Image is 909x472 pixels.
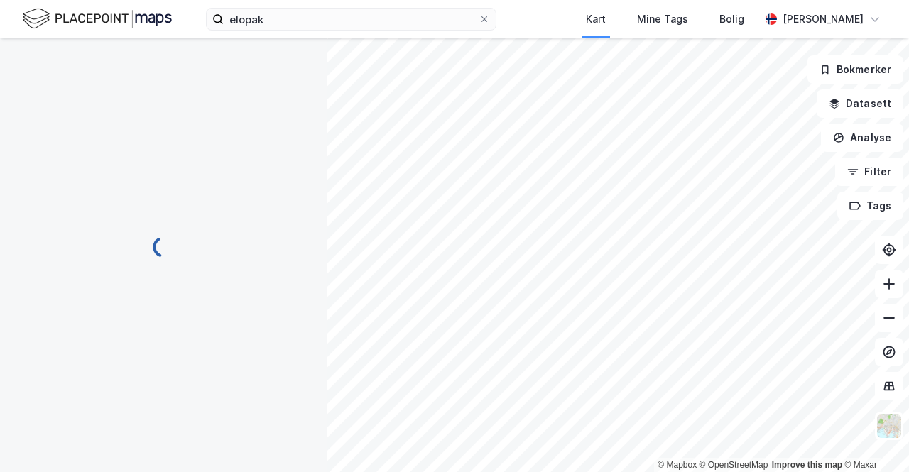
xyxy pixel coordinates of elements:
[835,158,903,186] button: Filter
[772,460,842,470] a: Improve this map
[224,9,479,30] input: Søk på adresse, matrikkel, gårdeiere, leietakere eller personer
[807,55,903,84] button: Bokmerker
[821,124,903,152] button: Analyse
[23,6,172,31] img: logo.f888ab2527a4732fd821a326f86c7f29.svg
[700,460,768,470] a: OpenStreetMap
[817,89,903,118] button: Datasett
[152,236,175,258] img: spinner.a6d8c91a73a9ac5275cf975e30b51cfb.svg
[837,192,903,220] button: Tags
[637,11,688,28] div: Mine Tags
[783,11,864,28] div: [PERSON_NAME]
[719,11,744,28] div: Bolig
[838,404,909,472] iframe: Chat Widget
[586,11,606,28] div: Kart
[838,404,909,472] div: Kontrollprogram for chat
[658,460,697,470] a: Mapbox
